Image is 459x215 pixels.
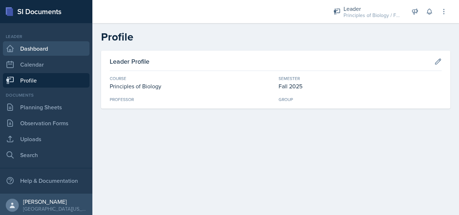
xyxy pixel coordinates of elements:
[3,57,89,72] a: Calendar
[3,148,89,162] a: Search
[110,96,273,103] div: Professor
[23,205,87,212] div: [GEOGRAPHIC_DATA][US_STATE]
[23,198,87,205] div: [PERSON_NAME]
[3,73,89,88] a: Profile
[3,100,89,114] a: Planning Sheets
[3,116,89,130] a: Observation Forms
[279,75,442,82] div: Semester
[110,82,273,90] div: Principles of Biology
[3,173,89,188] div: Help & Documentation
[3,92,89,98] div: Documents
[101,30,450,43] h2: Profile
[344,4,401,13] div: Leader
[110,56,149,66] h3: Leader Profile
[3,41,89,56] a: Dashboard
[279,96,442,103] div: Group
[344,12,401,19] div: Principles of Biology / Fall 2025
[3,132,89,146] a: Uploads
[110,75,273,82] div: Course
[279,82,442,90] div: Fall 2025
[3,33,89,40] div: Leader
